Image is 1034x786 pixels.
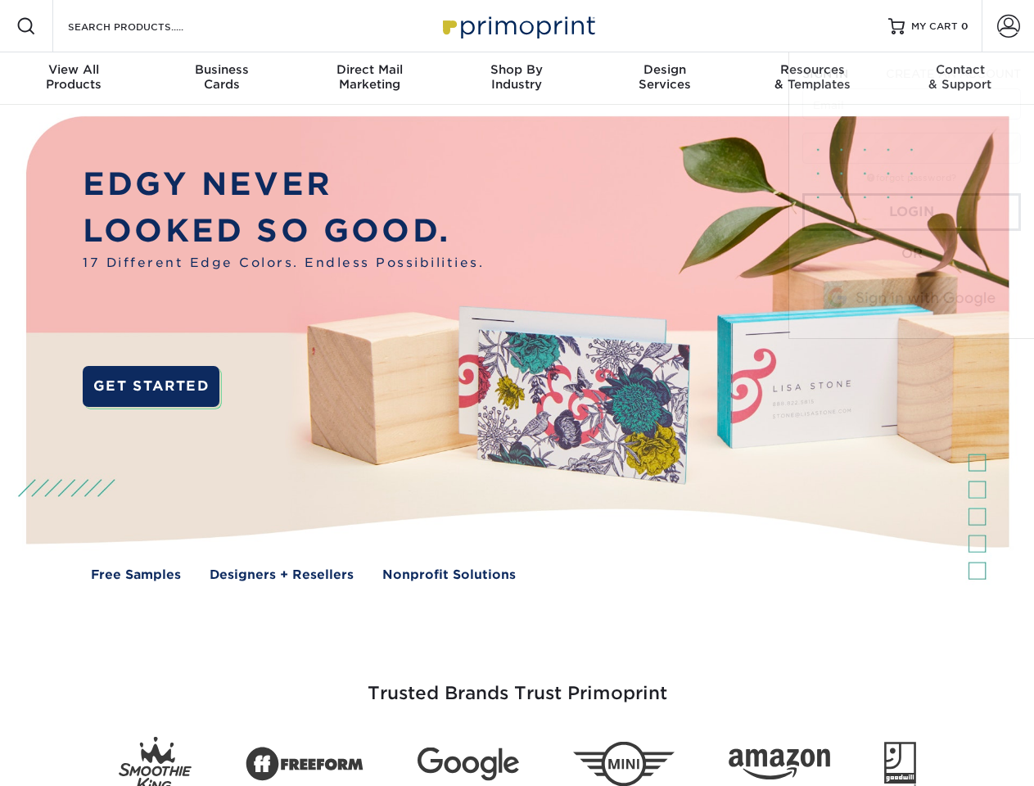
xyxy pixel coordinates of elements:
input: Email [802,88,1021,120]
h3: Trusted Brands Trust Primoprint [38,644,996,724]
a: BusinessCards [147,52,295,105]
span: MY CART [911,20,958,34]
a: Designers + Resellers [210,566,354,585]
span: SIGN IN [802,67,848,80]
p: EDGY NEVER [83,161,484,208]
img: Primoprint [436,8,599,43]
a: Shop ByIndustry [443,52,590,105]
span: Resources [738,62,886,77]
span: Design [591,62,738,77]
div: Services [591,62,738,92]
input: SEARCH PRODUCTS..... [66,16,226,36]
img: Goodwill [884,742,916,786]
a: Direct MailMarketing [296,52,443,105]
p: LOOKED SO GOOD. [83,208,484,255]
div: Cards [147,62,295,92]
span: 17 Different Edge Colors. Endless Possibilities. [83,254,484,273]
span: Direct Mail [296,62,443,77]
a: DesignServices [591,52,738,105]
a: GET STARTED [83,366,219,407]
a: Nonprofit Solutions [382,566,516,585]
a: forgot password? [867,173,956,183]
img: Google [418,748,519,781]
span: CREATE AN ACCOUNT [886,67,1021,80]
span: 0 [961,20,969,32]
a: Resources& Templates [738,52,886,105]
a: Free Samples [91,566,181,585]
div: & Templates [738,62,886,92]
div: Industry [443,62,590,92]
div: OR [802,244,1021,264]
a: Login [802,193,1021,231]
iframe: Google Customer Reviews [4,736,139,780]
span: Shop By [443,62,590,77]
div: Marketing [296,62,443,92]
img: Amazon [729,749,830,780]
span: Business [147,62,295,77]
